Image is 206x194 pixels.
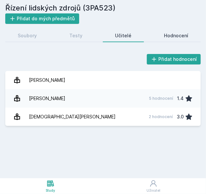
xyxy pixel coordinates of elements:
a: [PERSON_NAME] 5 hodnocení 1.4 [5,89,201,108]
a: [DEMOGRAPHIC_DATA][PERSON_NAME] 2 hodnocení 3.0 [5,108,201,126]
div: 5 hodnocení [149,96,173,101]
a: Hodnocení [152,29,201,42]
div: Učitelé [115,32,131,39]
h2: Řízení lidských zdrojů (3PA523) [5,3,201,13]
div: 2 hodnocení [149,114,173,119]
div: Study [46,188,55,193]
div: Uživatel [147,188,160,193]
div: [PERSON_NAME] [29,92,65,105]
button: Přidat hodnocení [147,54,201,64]
div: 1.4 [177,92,184,105]
a: Soubory [5,29,49,42]
div: Soubory [18,32,37,39]
a: Učitelé [103,29,144,42]
a: Uživatel [101,178,206,194]
div: [PERSON_NAME] [29,74,65,87]
a: [PERSON_NAME] [5,71,201,89]
div: Hodnocení [164,32,188,39]
a: Testy [57,29,95,42]
div: [DEMOGRAPHIC_DATA][PERSON_NAME] [29,110,116,123]
div: 3.0 [177,110,184,123]
div: Testy [69,32,82,39]
button: Přidat do mých předmětů [5,13,79,24]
